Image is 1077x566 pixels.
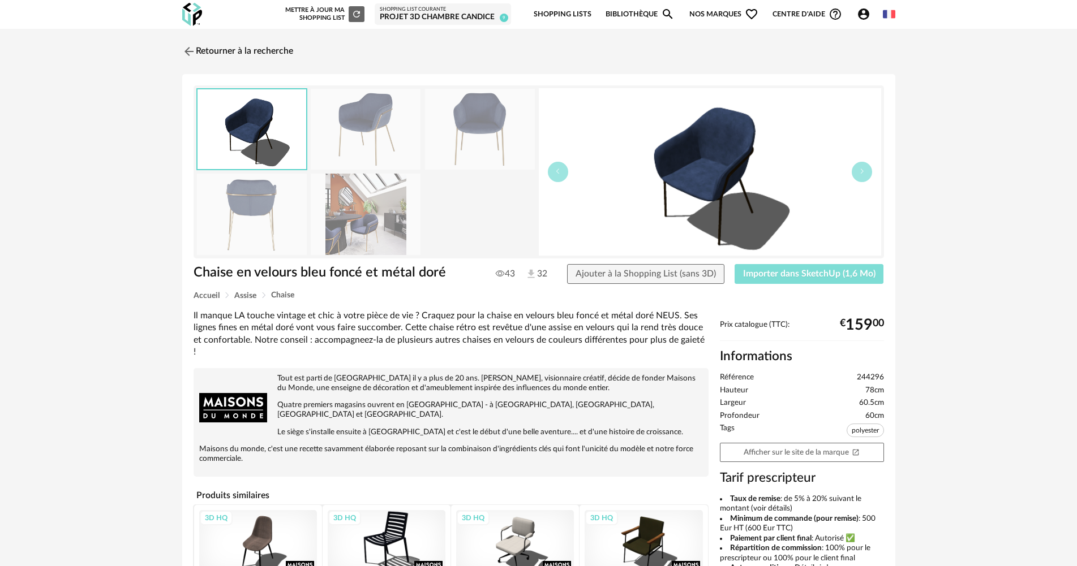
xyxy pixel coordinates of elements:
a: Retourner à la recherche [182,39,293,64]
span: Centre d'aideHelp Circle Outline icon [773,7,842,21]
p: Quatre premiers magasins ouvrent en [GEOGRAPHIC_DATA] - à [GEOGRAPHIC_DATA], [GEOGRAPHIC_DATA], [... [199,400,703,420]
b: Répartition de commission [730,544,822,552]
p: Tout est parti de [GEOGRAPHIC_DATA] il y a plus de 20 ans. [PERSON_NAME], visionnaire créatif, dé... [199,374,703,393]
h1: Chaise en velours bleu foncé et métal doré [194,264,475,282]
img: chaise-en-velours-bleu-fonce-et-metal-dore-1000-6-18-244296_4.jpg [197,174,307,254]
span: Chaise [271,291,294,299]
div: Il manque LA touche vintage et chic à votre pièce de vie ? Craquez pour la chaise en velours bleu... [194,310,709,358]
img: svg+xml;base64,PHN2ZyB3aWR0aD0iMjQiIGhlaWdodD0iMjQiIHZpZXdCb3g9IjAgMCAyNCAyNCIgZmlsbD0ibm9uZSIgeG... [182,45,196,58]
span: 43 [496,268,515,279]
img: fr [883,8,895,20]
span: Account Circle icon [857,7,870,21]
span: Tags [720,424,735,440]
div: 3D HQ [200,511,233,525]
span: Open In New icon [852,448,860,456]
img: thumbnail.png [539,88,881,256]
p: Le siège s'installe ensuite à [GEOGRAPHIC_DATA] et c'est le début d'une belle aventure.... et d'u... [199,427,703,437]
h4: Produits similaires [194,487,709,504]
b: Minimum de commande (pour remise) [730,515,859,522]
b: Taux de remise [730,495,780,503]
span: 60cm [865,411,884,421]
div: Prix catalogue (TTC): [720,320,884,341]
img: chaise-en-velours-bleu-fonce-et-metal-dore-1000-6-18-244296_2.jpg [311,89,420,170]
span: polyester [847,424,884,437]
img: thumbnail.png [198,89,306,169]
span: Hauteur [720,386,748,396]
b: Paiement par client final [730,534,812,542]
span: Heart Outline icon [745,7,758,21]
h2: Informations [720,348,884,365]
span: Magnify icon [661,7,675,21]
span: Account Circle icon [857,7,876,21]
span: Profondeur [720,411,760,421]
li: : 100% pour le prescripteur ou 100% pour le client final [720,543,884,563]
div: € 00 [840,321,884,330]
div: Shopping List courante [380,6,506,13]
span: 78cm [865,386,884,396]
span: Help Circle Outline icon [829,7,842,21]
p: Maisons du monde, c'est une recette savamment élaborée reposant sur la combinaison d'ingrédients ... [199,444,703,464]
div: Breadcrumb [194,291,884,300]
div: Mettre à jour ma Shopping List [283,6,364,22]
li: : Autorisé ✅ [720,534,884,544]
span: 244296 [857,373,884,383]
li: : de 5% à 20% suivant le montant (voir détails) [720,494,884,514]
span: 60.5cm [859,398,884,408]
img: Téléchargements [525,268,537,280]
span: Nos marques [689,1,758,28]
span: 159 [846,321,873,330]
span: Largeur [720,398,746,408]
a: Shopping Lists [534,1,591,28]
li: : 500 Eur HT (600 Eur TTC) [720,514,884,534]
span: 9 [500,14,508,22]
button: Ajouter à la Shopping List (sans 3D) [567,264,724,284]
button: Importer dans SketchUp (1,6 Mo) [735,264,884,284]
span: Référence [720,373,754,383]
img: brand logo [199,374,267,442]
div: 3D HQ [457,511,490,525]
div: Projet 3D Chambre Candice [380,12,506,23]
span: 32 [525,268,546,280]
div: 3D HQ [328,511,361,525]
a: BibliothèqueMagnify icon [606,1,675,28]
a: Afficher sur le site de la marqueOpen In New icon [720,443,884,463]
span: Ajouter à la Shopping List (sans 3D) [576,269,716,278]
a: Shopping List courante Projet 3D Chambre Candice 9 [380,6,506,23]
img: OXP [182,3,202,26]
span: Assise [234,292,256,300]
img: chaise-en-velours-bleu-fonce-et-metal-dore-1000-6-18-244296_1.jpg [311,174,420,254]
span: Importer dans SketchUp (1,6 Mo) [743,269,876,278]
span: Accueil [194,292,220,300]
img: chaise-en-velours-bleu-fonce-et-metal-dore-1000-6-18-244296_3.jpg [425,89,535,170]
div: 3D HQ [585,511,618,525]
h3: Tarif prescripteur [720,470,884,486]
span: Refresh icon [351,11,362,17]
